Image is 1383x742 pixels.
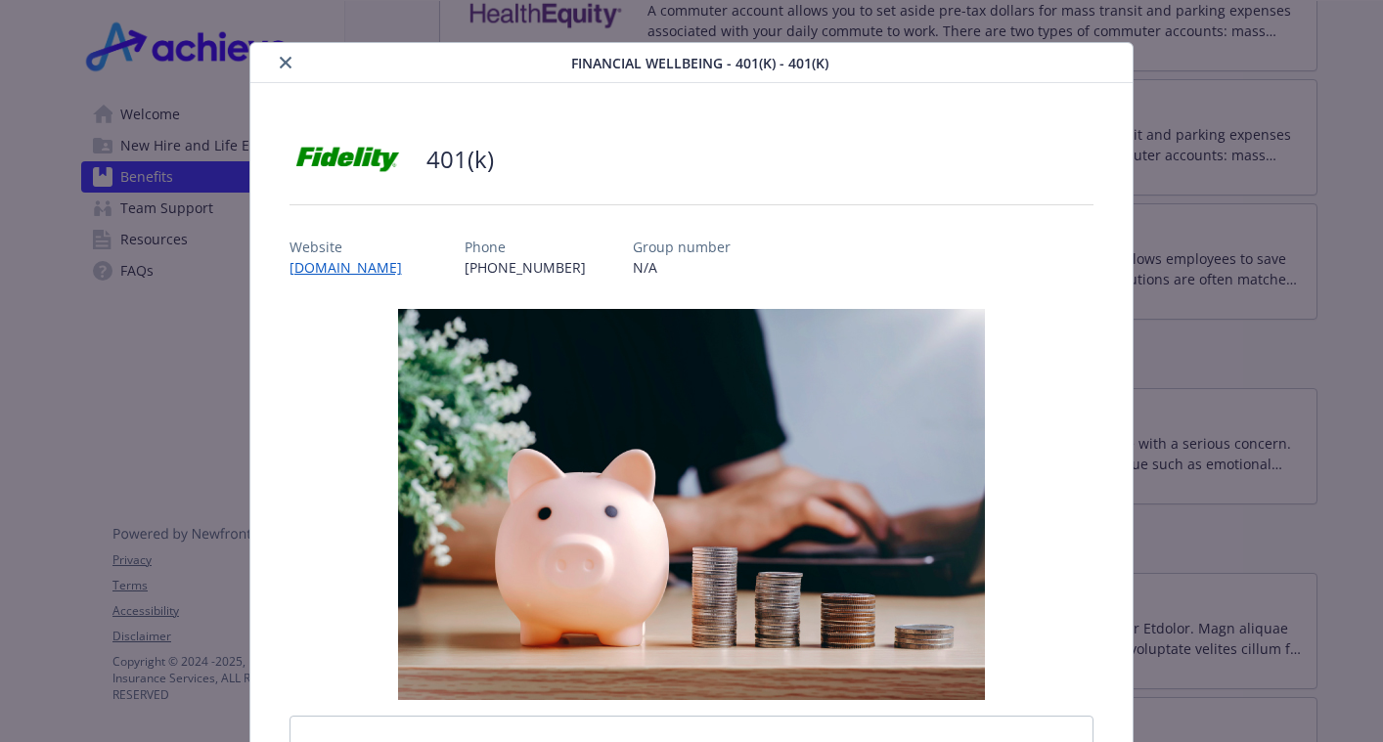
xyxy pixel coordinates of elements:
a: [DOMAIN_NAME] [290,258,418,277]
p: N/A [633,257,731,278]
img: Fidelity Investments [290,130,407,189]
p: Group number [633,237,731,257]
p: Phone [465,237,586,257]
span: Financial Wellbeing - 401(k) - 401(k) [571,53,828,73]
img: banner [398,309,985,700]
button: close [274,51,297,74]
p: Website [290,237,418,257]
p: [PHONE_NUMBER] [465,257,586,278]
h2: 401(k) [426,143,494,176]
